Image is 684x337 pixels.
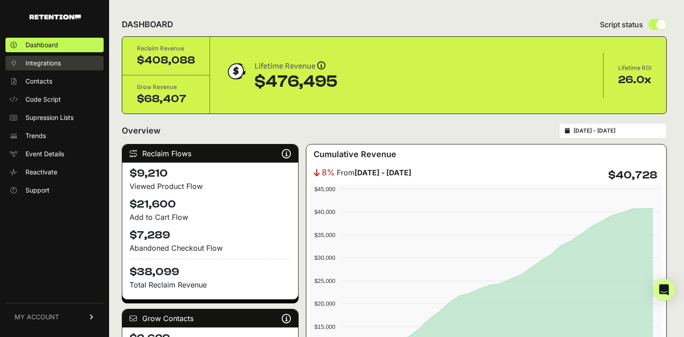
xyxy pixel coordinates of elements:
text: $40,000 [315,208,335,215]
div: Grow Contacts [122,309,298,327]
a: Supression Lists [5,110,104,125]
div: $68,407 [137,92,195,106]
a: Reactivate [5,165,104,179]
span: From [337,167,411,178]
span: MY ACCOUNT [15,312,59,322]
span: Integrations [25,59,61,68]
h4: $21,600 [130,197,291,212]
span: Trends [25,131,46,140]
a: Trends [5,129,104,143]
span: Script status [600,19,643,30]
a: Code Script [5,92,104,107]
text: $45,000 [315,186,335,193]
h2: Overview [122,124,160,137]
div: Abandoned Checkout Flow [130,243,291,253]
span: Contacts [25,77,52,86]
span: Supression Lists [25,113,74,122]
a: Integrations [5,56,104,70]
h4: $40,728 [608,168,657,183]
h2: DASHBOARD [122,18,173,31]
h4: $9,210 [130,166,291,181]
div: $476,495 [255,73,338,91]
div: Viewed Product Flow [130,181,291,192]
span: 8% [322,166,335,179]
a: MY ACCOUNT [5,303,104,331]
img: Retention.com [30,15,81,20]
div: Open Intercom Messenger [653,279,675,301]
strong: [DATE] - [DATE] [354,168,411,177]
p: Total Reclaim Revenue [130,279,291,290]
img: dollar-coin-05c43ed7efb7bc0c12610022525b4bbbb207c7efeef5aecc26f025e68dcafac9.png [225,60,247,83]
div: Lifetime ROI [618,64,652,73]
div: $408,088 [137,53,195,68]
h4: $7,289 [130,228,291,243]
h4: $38,099 [130,259,291,279]
span: Dashboard [25,40,58,50]
text: $35,000 [315,232,335,238]
h3: Cumulative Revenue [314,148,396,161]
text: $30,000 [315,254,335,261]
a: Contacts [5,74,104,89]
text: $15,000 [315,323,335,330]
div: Reclaim Flows [122,144,298,163]
span: Support [25,186,50,195]
a: Event Details [5,147,104,161]
a: Support [5,183,104,198]
text: $25,000 [315,278,335,284]
span: Code Script [25,95,61,104]
div: 26.0x [618,73,652,87]
a: Dashboard [5,38,104,52]
span: Reactivate [25,168,57,177]
span: Event Details [25,149,64,159]
div: Lifetime Revenue [255,60,338,73]
text: $20,000 [315,300,335,307]
div: Add to Cart Flow [130,212,291,223]
div: Grow Revenue [137,83,195,92]
div: Reclaim Revenue [137,44,195,53]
